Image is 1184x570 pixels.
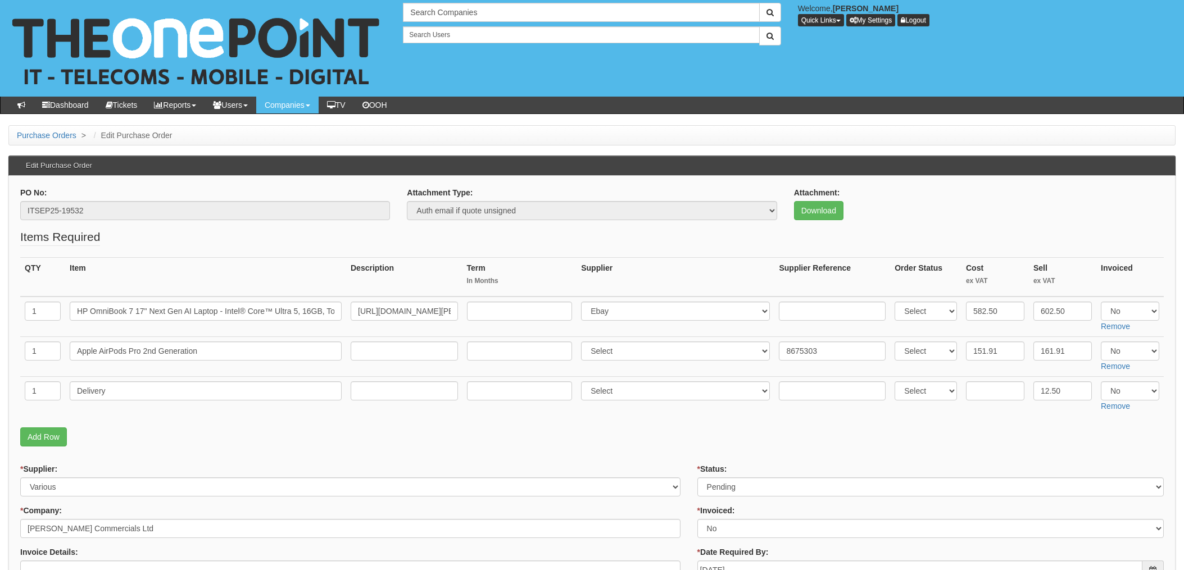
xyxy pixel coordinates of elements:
[146,97,205,113] a: Reports
[407,187,473,198] label: Attachment Type:
[20,546,78,558] label: Invoice Details:
[1101,322,1130,331] a: Remove
[91,130,173,141] li: Edit Purchase Order
[961,258,1029,297] th: Cost
[403,3,759,22] input: Search Companies
[790,3,1184,26] div: Welcome,
[577,258,774,297] th: Supplier
[794,201,843,220] a: Download
[20,258,65,297] th: QTY
[20,156,98,175] h3: Edit Purchase Order
[97,97,146,113] a: Tickets
[403,26,759,43] input: Search Users
[20,187,47,198] label: PO No:
[890,258,961,297] th: Order Status
[20,229,100,246] legend: Items Required
[20,463,57,475] label: Supplier:
[34,97,97,113] a: Dashboard
[1029,258,1096,297] th: Sell
[17,131,76,140] a: Purchase Orders
[256,97,319,113] a: Companies
[79,131,89,140] span: >
[1101,362,1130,371] a: Remove
[846,14,896,26] a: My Settings
[20,427,67,446] a: Add Row
[1096,258,1164,297] th: Invoiced
[774,258,890,297] th: Supplier Reference
[462,258,577,297] th: Term
[1033,276,1092,286] small: ex VAT
[697,505,735,516] label: Invoiced:
[346,258,462,297] th: Description
[65,258,346,297] th: Item
[1101,402,1130,411] a: Remove
[354,97,396,113] a: OOH
[897,14,929,26] a: Logout
[697,546,769,558] label: Date Required By:
[794,187,840,198] label: Attachment:
[966,276,1024,286] small: ex VAT
[697,463,727,475] label: Status:
[467,276,573,286] small: In Months
[833,4,899,13] b: [PERSON_NAME]
[319,97,354,113] a: TV
[20,505,62,516] label: Company:
[205,97,256,113] a: Users
[798,14,844,26] button: Quick Links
